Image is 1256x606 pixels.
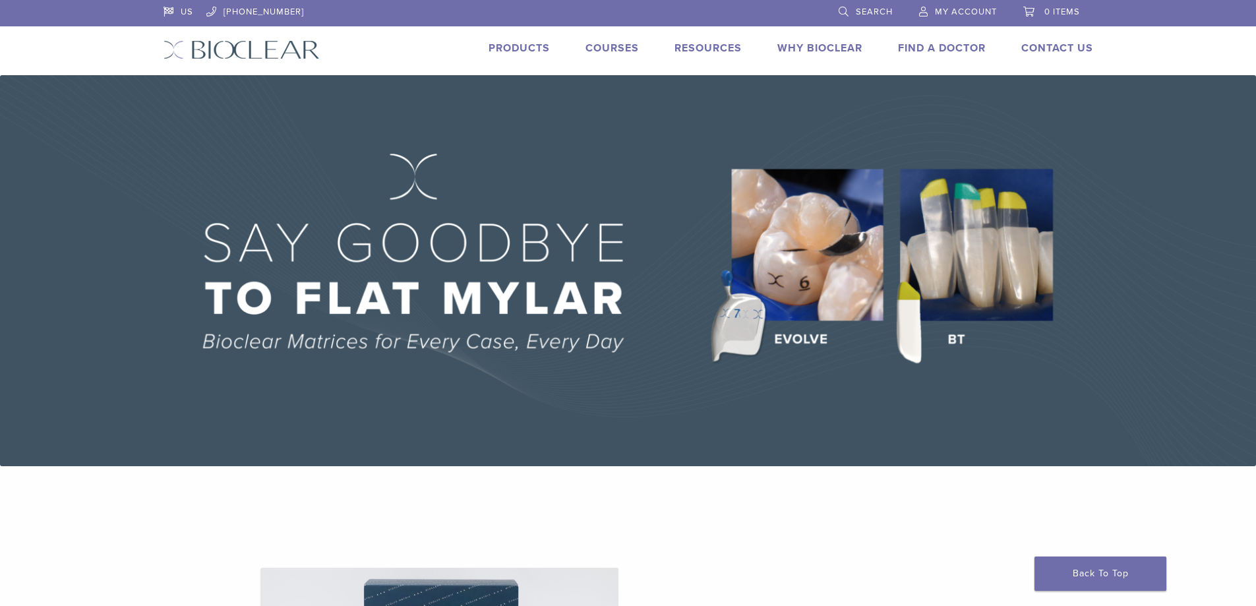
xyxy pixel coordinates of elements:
[1021,42,1093,55] a: Contact Us
[164,40,320,59] img: Bioclear
[585,42,639,55] a: Courses
[489,42,550,55] a: Products
[898,42,986,55] a: Find A Doctor
[935,7,997,17] span: My Account
[777,42,862,55] a: Why Bioclear
[856,7,893,17] span: Search
[1044,7,1080,17] span: 0 items
[1034,557,1166,591] a: Back To Top
[674,42,742,55] a: Resources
